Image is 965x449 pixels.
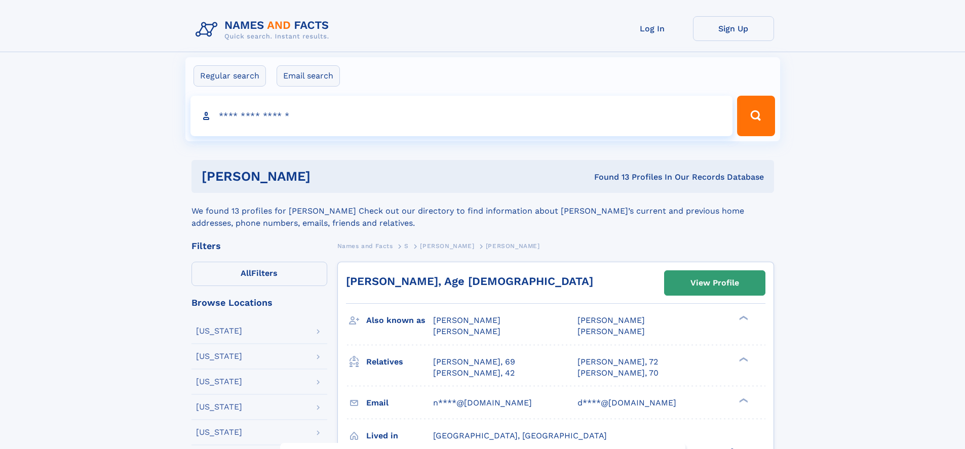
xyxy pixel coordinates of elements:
[577,368,659,379] a: [PERSON_NAME], 70
[486,242,540,250] span: [PERSON_NAME]
[337,239,393,252] a: Names and Facts
[191,262,327,286] label: Filters
[277,65,340,87] label: Email search
[690,271,739,295] div: View Profile
[241,268,251,278] span: All
[433,368,515,379] a: [PERSON_NAME], 42
[420,239,474,252] a: [PERSON_NAME]
[346,275,593,288] a: [PERSON_NAME], Age [DEMOGRAPHIC_DATA]
[404,242,409,250] span: S
[196,403,242,411] div: [US_STATE]
[194,65,266,87] label: Regular search
[452,172,764,183] div: Found 13 Profiles In Our Records Database
[612,16,693,41] a: Log In
[191,16,337,44] img: Logo Names and Facts
[433,356,515,368] a: [PERSON_NAME], 69
[737,96,775,136] button: Search Button
[196,428,242,436] div: [US_STATE]
[737,315,749,321] div: ❯
[202,170,452,183] h1: [PERSON_NAME]
[665,271,765,295] a: View Profile
[191,298,327,307] div: Browse Locations
[433,315,500,325] span: [PERSON_NAME]
[191,193,774,229] div: We found 13 profiles for [PERSON_NAME] Check out our directory to find information about [PERSON_...
[737,397,749,403] div: ❯
[433,431,607,440] span: [GEOGRAPHIC_DATA], [GEOGRAPHIC_DATA]
[196,327,242,335] div: [US_STATE]
[196,378,242,386] div: [US_STATE]
[420,242,474,250] span: [PERSON_NAME]
[577,326,645,336] span: [PERSON_NAME]
[366,427,433,444] h3: Lived in
[366,353,433,371] h3: Relatives
[196,352,242,360] div: [US_STATE]
[577,315,645,325] span: [PERSON_NAME]
[190,96,733,136] input: search input
[191,241,327,251] div: Filters
[404,239,409,252] a: S
[693,16,774,41] a: Sign Up
[577,356,658,368] a: [PERSON_NAME], 72
[737,356,749,362] div: ❯
[366,394,433,412] h3: Email
[366,312,433,329] h3: Also known as
[433,326,500,336] span: [PERSON_NAME]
